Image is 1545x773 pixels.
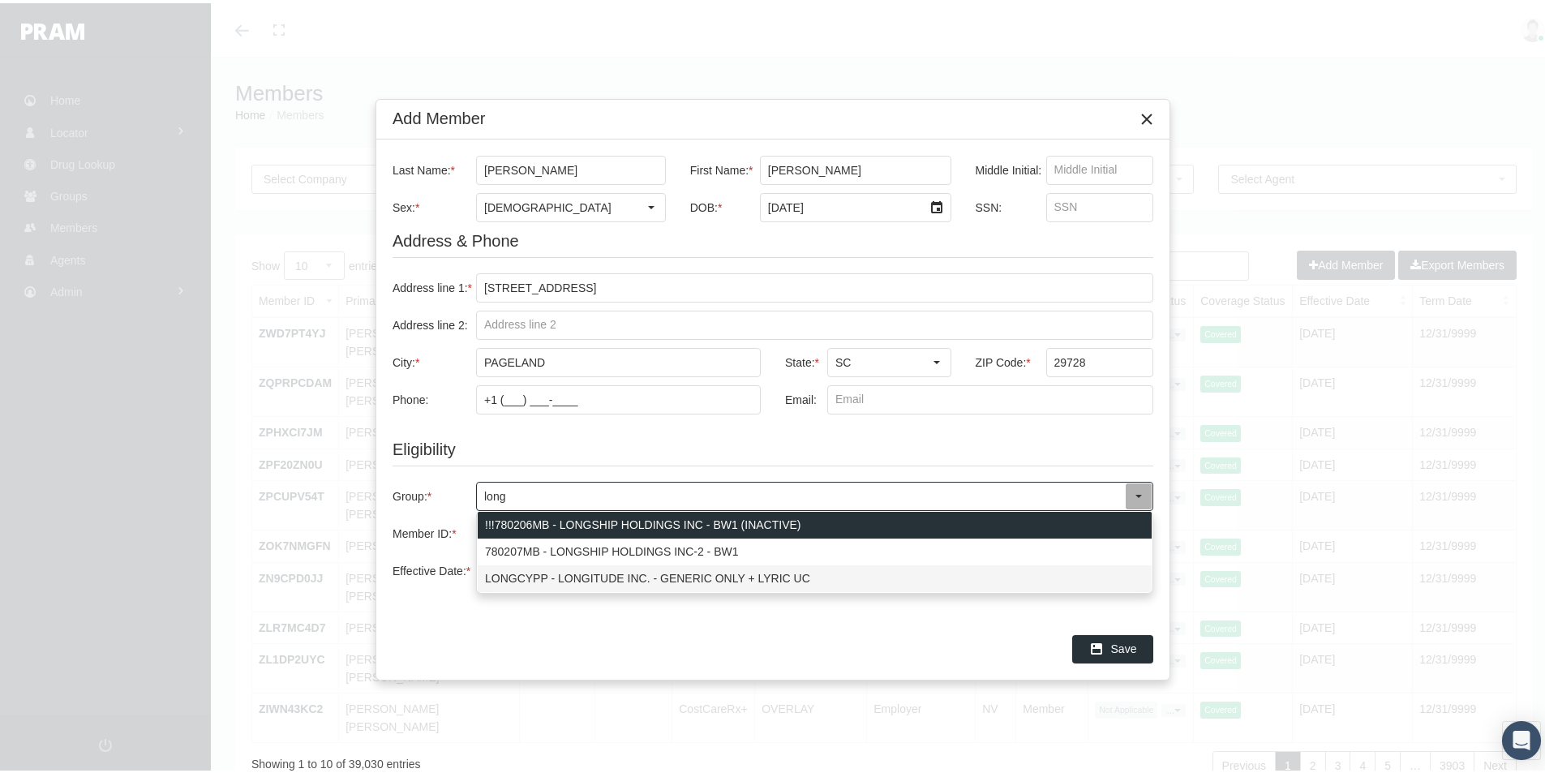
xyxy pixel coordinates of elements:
div: Close [1132,101,1161,131]
div: LONGCYPP - LONGITUDE INC. - GENERIC ONLY + LYRIC UC [478,562,1152,589]
div: Select [923,191,951,218]
span: City: [393,353,415,366]
span: Effective Date: [393,561,466,574]
span: SSN: [976,198,1002,211]
span: Member ID: [393,524,452,537]
span: State: [785,353,815,366]
div: Open Intercom Messenger [1502,718,1541,757]
span: Address & Phone [393,229,519,247]
span: Phone: [393,390,428,403]
span: Middle Initial: [976,161,1042,174]
span: Group: [393,487,427,500]
div: 780207MB - LONGSHIP HOLDINGS INC-2 - BW1 [478,535,1152,562]
div: Select [1125,479,1152,507]
span: Email: [785,390,817,403]
div: Select [637,191,665,218]
span: DOB: [690,198,718,211]
div: Save [1072,632,1153,660]
span: Last Name: [393,161,451,174]
span: Eligibility [393,437,456,455]
div: !!!780206MB - LONGSHIP HOLDINGS INC - BW1 (INACTIVE) [478,509,1152,535]
span: ZIP Code: [976,353,1027,366]
span: Address line 2: [393,316,468,329]
div: Add Member [393,105,486,127]
span: Sex: [393,198,415,211]
div: Select [923,346,951,373]
span: Address line 1: [393,278,468,291]
span: Save [1111,639,1137,652]
span: First Name: [690,161,749,174]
